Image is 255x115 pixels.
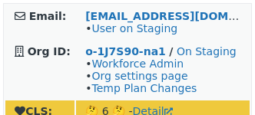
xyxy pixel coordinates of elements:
[85,58,197,94] span: • • •
[169,45,173,58] strong: /
[177,45,237,58] a: On Staging
[29,10,67,22] strong: Email:
[91,22,177,34] a: User on Staging
[85,22,177,34] span: •
[91,58,184,70] a: Workforce Admin
[91,70,187,82] a: Org settings page
[85,45,166,58] a: o-1J7S90-na1
[91,82,197,94] a: Temp Plan Changes
[28,45,71,58] strong: Org ID:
